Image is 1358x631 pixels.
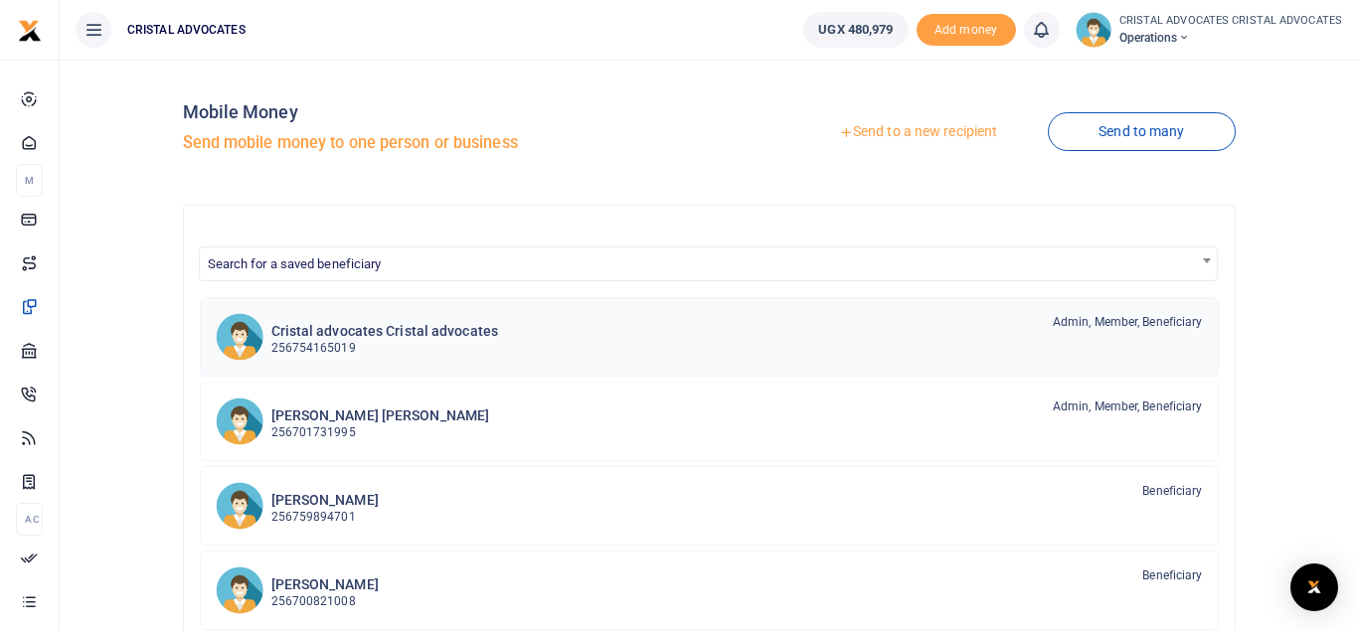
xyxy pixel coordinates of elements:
[818,20,893,40] span: UGX 480,979
[1048,112,1235,151] a: Send to many
[16,503,43,536] li: Ac
[183,133,702,153] h5: Send mobile money to one person or business
[917,21,1016,36] a: Add money
[200,247,1217,278] span: Search for a saved beneficiary
[1142,566,1202,584] span: Beneficiary
[917,14,1016,47] span: Add money
[200,551,1219,630] a: SM [PERSON_NAME] 256700821008 Beneficiary
[917,14,1016,47] li: Toup your wallet
[119,21,254,39] span: CRISTAL ADVOCATES
[1290,563,1338,611] div: Open Intercom Messenger
[1076,12,1343,48] a: profile-user CRISTAL ADVOCATES CRISTAL ADVOCATES Operations
[18,22,42,37] a: logo-small logo-large logo-large
[1119,29,1343,47] span: Operations
[200,382,1219,461] a: RbRb [PERSON_NAME] [PERSON_NAME] 256701731995 Admin, Member, Beneficiary
[208,256,382,271] span: Search for a saved beneficiary
[1142,482,1202,500] span: Beneficiary
[1076,12,1111,48] img: profile-user
[216,566,263,614] img: SM
[271,492,379,509] h6: [PERSON_NAME]
[271,592,379,611] p: 256700821008
[18,19,42,43] img: logo-small
[1119,13,1343,30] small: CRISTAL ADVOCATES CRISTAL ADVOCATES
[271,339,499,358] p: 256754165019
[16,164,43,197] li: M
[216,397,263,445] img: RbRb
[1053,397,1203,415] span: Admin, Member, Beneficiary
[216,313,263,361] img: CaCa
[271,407,490,424] h6: [PERSON_NAME] [PERSON_NAME]
[183,101,702,123] h4: Mobile Money
[271,323,499,340] h6: Cristal advocates Cristal advocates
[271,508,379,527] p: 256759894701
[271,576,379,593] h6: [PERSON_NAME]
[795,12,916,48] li: Wallet ballance
[803,12,908,48] a: UGX 480,979
[199,246,1218,281] span: Search for a saved beneficiary
[271,423,490,442] p: 256701731995
[200,466,1219,546] a: JM [PERSON_NAME] 256759894701 Beneficiary
[216,482,263,530] img: JM
[200,297,1219,377] a: CaCa Cristal advocates Cristal advocates 256754165019 Admin, Member, Beneficiary
[1053,313,1203,331] span: Admin, Member, Beneficiary
[788,114,1048,150] a: Send to a new recipient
